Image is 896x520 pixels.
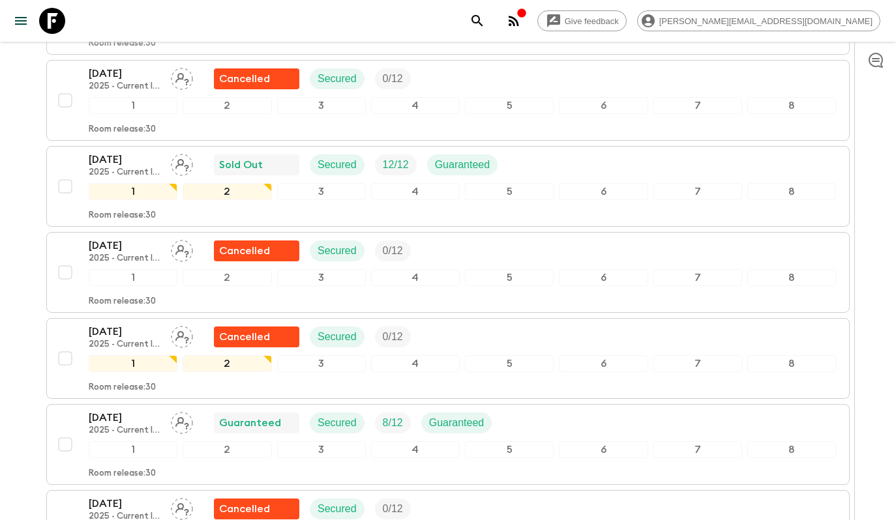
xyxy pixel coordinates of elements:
div: Secured [310,154,365,175]
div: Secured [310,240,365,261]
div: 7 [653,269,742,286]
p: [DATE] [89,496,160,512]
div: 4 [371,441,460,458]
p: 0 / 12 [383,71,403,87]
div: 7 [653,441,742,458]
div: 8 [747,441,836,458]
div: 4 [371,97,460,114]
p: 0 / 12 [383,501,403,517]
p: 2025 - Current Itinerary [89,426,160,436]
div: 5 [465,355,554,372]
span: Assign pack leader [171,244,193,254]
p: Secured [318,71,357,87]
p: Cancelled [219,501,270,517]
span: Assign pack leader [171,330,193,340]
span: Assign pack leader [171,72,193,82]
div: 7 [653,183,742,200]
p: Guaranteed [429,415,485,431]
div: 6 [559,97,648,114]
div: 8 [747,97,836,114]
p: 0 / 12 [383,243,403,259]
p: Cancelled [219,71,270,87]
p: Secured [318,415,357,431]
p: 2025 - Current Itinerary [89,339,160,350]
div: Secured [310,498,365,519]
div: 5 [465,269,554,286]
p: Room release: 30 [89,296,156,307]
div: Trip Fill [375,154,417,175]
p: Secured [318,501,357,517]
div: 1 [89,355,177,372]
p: Secured [318,157,357,173]
div: 3 [277,183,366,200]
div: 6 [559,183,648,200]
p: Secured [318,243,357,259]
div: 2 [183,441,271,458]
div: 3 [277,441,366,458]
button: menu [8,8,34,34]
p: 2025 - Current Itinerary [89,81,160,92]
div: Secured [310,326,365,347]
a: Give feedback [537,10,627,31]
div: Flash Pack cancellation [214,68,299,89]
div: 4 [371,183,460,200]
span: Assign pack leader [171,502,193,512]
div: 3 [277,269,366,286]
div: Flash Pack cancellation [214,240,299,261]
div: Trip Fill [375,240,411,261]
p: Room release: 30 [89,210,156,221]
p: Cancelled [219,329,270,345]
div: 8 [747,269,836,286]
div: 3 [277,355,366,372]
p: 12 / 12 [383,157,409,173]
div: 2 [183,355,271,372]
div: 5 [465,97,554,114]
div: 2 [183,269,271,286]
button: [DATE]2025 - Current ItineraryAssign pack leaderFlash Pack cancellationSecuredTrip Fill12345678Ro... [46,232,850,313]
div: 1 [89,97,177,114]
div: 6 [559,441,648,458]
div: Secured [310,68,365,89]
p: Guaranteed [435,157,490,173]
div: Flash Pack cancellation [214,498,299,519]
div: 6 [559,355,648,372]
button: [DATE]2025 - Current ItineraryAssign pack leaderSold OutSecuredTrip FillGuaranteed12345678Room re... [46,146,850,227]
p: [DATE] [89,238,160,253]
div: 7 [653,97,742,114]
p: [DATE] [89,66,160,81]
span: Assign pack leader [171,158,193,168]
div: 7 [653,355,742,372]
p: [DATE] [89,152,160,167]
p: Room release: 30 [89,38,156,49]
p: [DATE] [89,410,160,426]
div: 5 [465,183,554,200]
p: Secured [318,329,357,345]
div: Trip Fill [375,412,411,433]
div: Trip Fill [375,68,411,89]
div: [PERSON_NAME][EMAIL_ADDRESS][DOMAIN_NAME] [637,10,880,31]
p: 2025 - Current Itinerary [89,253,160,264]
p: 8 / 12 [383,415,403,431]
button: [DATE]2025 - Current ItineraryAssign pack leaderFlash Pack cancellationSecuredTrip Fill12345678Ro... [46,318,850,399]
span: Assign pack leader [171,416,193,426]
button: [DATE]2025 - Current ItineraryAssign pack leaderFlash Pack cancellationSecuredTrip Fill12345678Ro... [46,60,850,141]
button: [DATE]2025 - Current ItineraryAssign pack leaderGuaranteedSecuredTrip FillGuaranteed12345678Room ... [46,404,850,485]
div: 2 [183,183,271,200]
p: Cancelled [219,243,270,259]
span: [PERSON_NAME][EMAIL_ADDRESS][DOMAIN_NAME] [652,16,880,26]
div: 3 [277,97,366,114]
div: 1 [89,441,177,458]
div: 2 [183,97,271,114]
p: Guaranteed [219,415,281,431]
div: 4 [371,355,460,372]
div: 1 [89,183,177,200]
div: Flash Pack cancellation [214,326,299,347]
div: 1 [89,269,177,286]
p: 2025 - Current Itinerary [89,167,160,178]
p: Room release: 30 [89,383,156,393]
div: Trip Fill [375,326,411,347]
div: 4 [371,269,460,286]
button: search adventures [464,8,490,34]
p: 0 / 12 [383,329,403,345]
p: Sold Out [219,157,263,173]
